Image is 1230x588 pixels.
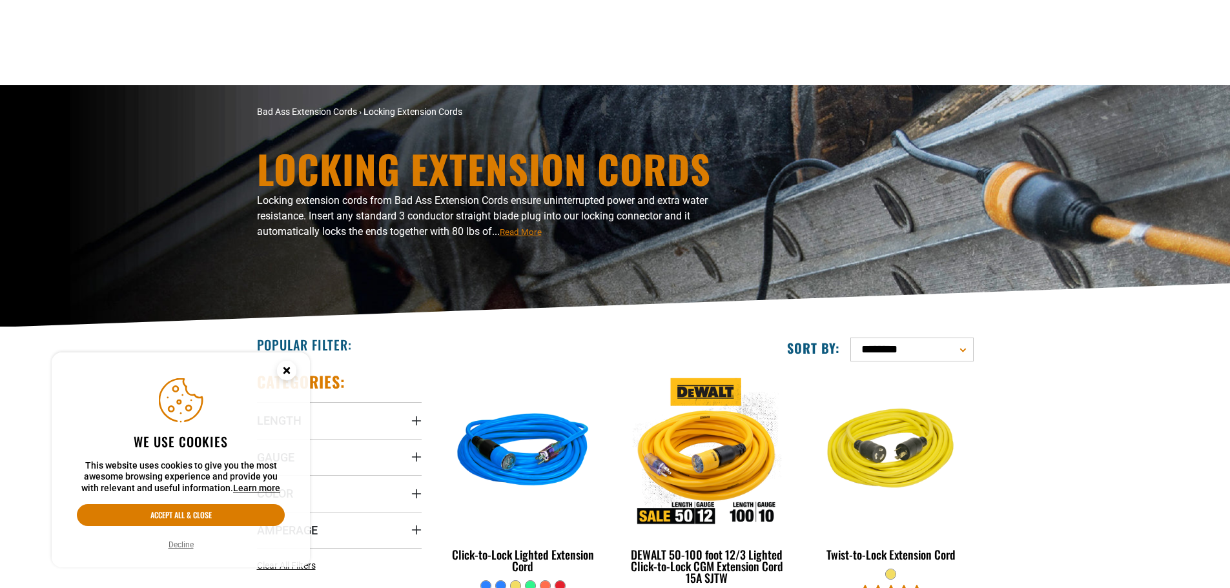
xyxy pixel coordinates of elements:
[808,549,973,560] div: Twist-to-Lock Extension Cord
[77,460,285,494] p: This website uses cookies to give you the most awesome browsing experience and provide you with r...
[257,149,728,188] h1: Locking Extension Cords
[442,378,604,527] img: blue
[441,549,606,572] div: Click-to-Lock Lighted Extension Cord
[52,352,310,568] aside: Cookie Consent
[257,336,352,353] h2: Popular Filter:
[787,340,840,356] label: Sort by:
[257,106,357,117] a: Bad Ass Extension Cords
[500,227,542,237] span: Read More
[364,106,462,117] span: Locking Extension Cords
[257,512,422,548] summary: Amperage
[77,504,285,526] button: Accept all & close
[257,402,422,438] summary: Length
[359,106,362,117] span: ›
[257,194,708,238] span: Locking extension cords from Bad Ass Extension Cords ensure uninterrupted power and extra water r...
[77,433,285,450] h2: We use cookies
[233,483,280,493] a: Learn more
[165,538,198,551] button: Decline
[441,372,606,580] a: blue Click-to-Lock Lighted Extension Cord
[257,475,422,511] summary: Color
[626,378,788,527] img: DEWALT 50-100 foot 12/3 Lighted Click-to-Lock CGM Extension Cord 15A SJTW
[257,560,316,571] span: Clear All Filters
[624,549,789,583] div: DEWALT 50-100 foot 12/3 Lighted Click-to-Lock CGM Extension Cord 15A SJTW
[810,378,972,527] img: yellow
[257,439,422,475] summary: Gauge
[257,105,728,119] nav: breadcrumbs
[808,372,973,568] a: yellow Twist-to-Lock Extension Cord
